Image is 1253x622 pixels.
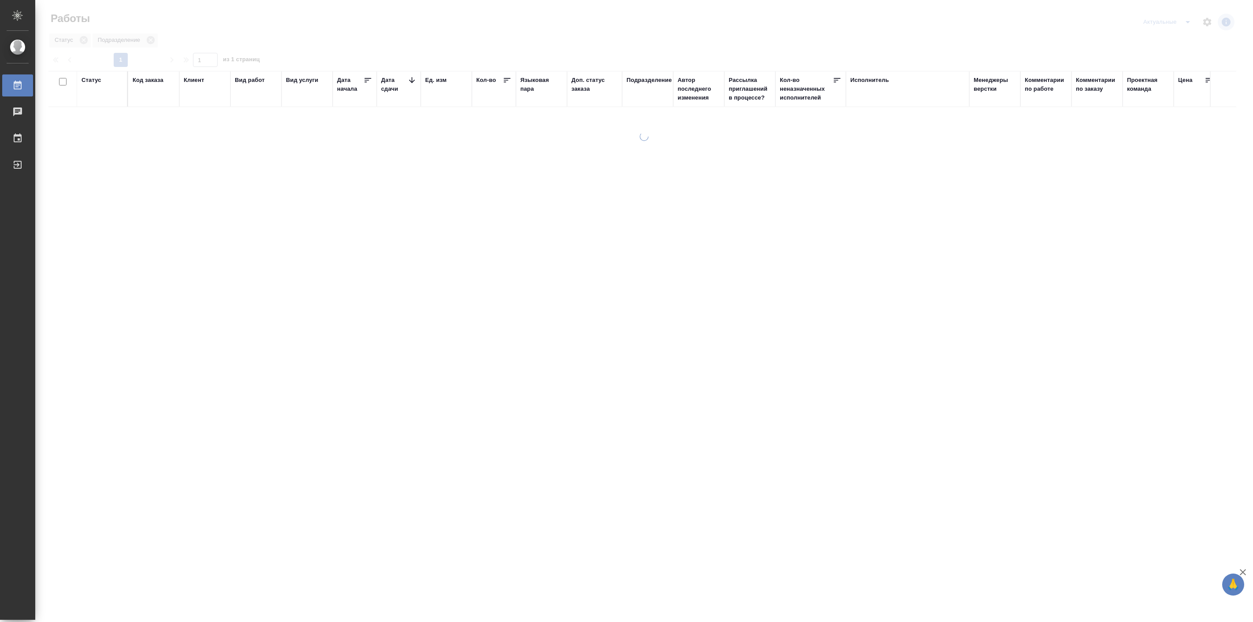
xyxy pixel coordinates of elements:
div: Цена [1178,76,1193,85]
div: Доп. статус заказа [571,76,618,93]
div: Дата начала [337,76,363,93]
div: Код заказа [133,76,163,85]
div: Кол-во неназначенных исполнителей [780,76,833,102]
div: Дата сдачи [381,76,408,93]
div: Языковая пара [520,76,563,93]
div: Комментарии по работе [1025,76,1067,93]
div: Ед. изм [425,76,447,85]
div: Вид работ [235,76,265,85]
div: Проектная команда [1127,76,1169,93]
button: 🙏 [1222,574,1244,596]
div: Статус [82,76,101,85]
div: Рассылка приглашений в процессе? [729,76,771,102]
div: Вид услуги [286,76,319,85]
div: Подразделение [626,76,672,85]
div: Клиент [184,76,204,85]
span: 🙏 [1226,575,1241,594]
div: Исполнитель [850,76,889,85]
div: Менеджеры верстки [974,76,1016,93]
div: Автор последнего изменения [678,76,720,102]
div: Кол-во [476,76,496,85]
div: Комментарии по заказу [1076,76,1118,93]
